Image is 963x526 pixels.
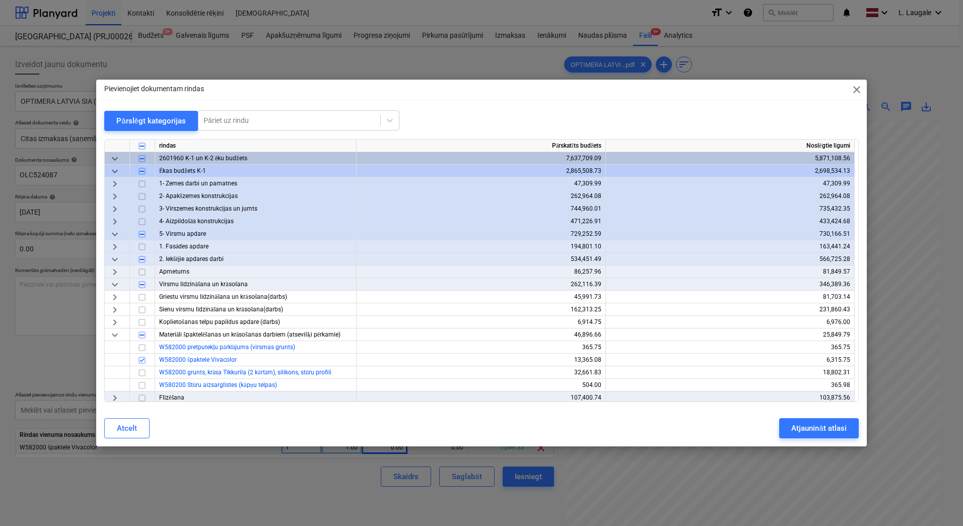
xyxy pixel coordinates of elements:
div: 163,441.24 [610,240,850,253]
div: 13,365.08 [361,354,601,366]
div: Atcelt [117,422,137,435]
div: rindas [155,140,357,152]
span: keyboard_arrow_right [109,190,121,203]
span: Griestu virsmu līdzināšana un krāsošana(darbs) [159,293,287,300]
span: 1. Fasādes apdare [159,243,209,250]
span: keyboard_arrow_down [109,279,121,291]
div: 729,252.59 [361,228,601,240]
button: Atcelt [104,418,150,438]
span: Sienu virsmu līdzināšana un krāsošana(darbs) [159,306,283,313]
div: 5,871,108.56 [610,152,850,165]
div: 6,914.75 [361,316,601,328]
span: Flīzēšana [159,394,184,401]
a: W582000 grunts, krāsa Tikkurila (2 kārtām), silikons, stūru profili [159,369,331,376]
div: 7,637,709.09 [361,152,601,165]
div: Noslēgtie līgumi [606,140,855,152]
span: 2- Apakšzemes konstrukcijas [159,192,238,200]
span: keyboard_arrow_right [109,216,121,228]
span: keyboard_arrow_right [109,304,121,316]
div: 346,389.36 [610,278,850,291]
div: 25,849.79 [610,328,850,341]
div: 730,166.51 [610,228,850,240]
div: 365.98 [610,379,850,391]
span: keyboard_arrow_right [109,203,121,215]
div: 365.75 [610,341,850,354]
div: 6,315.75 [610,354,850,366]
div: 2,698,534.13 [610,165,850,177]
span: 5- Virsmu apdare [159,230,206,237]
span: 1- Zemes darbi un pamatnes [159,180,237,187]
span: keyboard_arrow_right [109,316,121,328]
div: 6,976.00 [610,316,850,328]
div: 194,801.10 [361,240,601,253]
div: 566,725.28 [610,253,850,266]
span: keyboard_arrow_right [109,392,121,404]
span: 2601960 K-1 un K-2 ēku budžets [159,155,247,162]
div: 45,991.73 [361,291,601,303]
span: keyboard_arrow_right [109,291,121,303]
div: 534,451.49 [361,253,601,266]
span: Materiāli špaktelēšanas un krāsošanas darbiem (atsevišķi pērkamie) [159,331,340,338]
div: 81,703.14 [610,291,850,303]
div: 107,400.74 [361,391,601,404]
span: 4- Aizpildošās konstrukcijas [159,218,234,225]
div: Pārskatīts budžets [357,140,606,152]
div: 32,661.83 [361,366,601,379]
div: 86,257.96 [361,266,601,278]
div: Pārslēgt kategorijas [116,114,186,127]
div: 744,960.01 [361,203,601,215]
p: Pievienojiet dokumentam rindas [104,84,204,94]
a: W580200 Stūru aizsarglīstes (kāpņu telpas) [159,381,277,388]
span: close [851,84,863,96]
div: 18,802.31 [610,366,850,379]
span: keyboard_arrow_down [109,253,121,266]
div: 162,313.25 [361,303,601,316]
div: 735,432.35 [610,203,850,215]
span: Koplietošanas telpu papildus apdare (darbs) [159,318,280,325]
span: keyboard_arrow_right [109,266,121,278]
span: Virsmu līdzināšana un krāsošana [159,281,248,288]
div: 231,860.43 [610,303,850,316]
span: Apmetums [159,268,189,275]
span: Ēkas budžets K-1 [159,167,206,174]
span: 3- Virszemes konstrukcijas un jumts [159,205,257,212]
span: keyboard_arrow_right [109,241,121,253]
span: keyboard_arrow_down [109,329,121,341]
span: keyboard_arrow_down [109,228,121,240]
div: Atjaunināt atlasi [791,422,846,435]
a: W582000 špaktele Vivacolor [159,356,237,363]
div: 433,424.68 [610,215,850,228]
div: 81,849.57 [610,266,850,278]
div: 504.00 [361,379,601,391]
span: keyboard_arrow_down [109,165,121,177]
div: 2,865,508.73 [361,165,601,177]
button: Pārslēgt kategorijas [104,111,198,131]
div: 262,116.39 [361,278,601,291]
div: 365.75 [361,341,601,354]
div: 103,875.56 [610,391,850,404]
div: 471,226.91 [361,215,601,228]
a: W582000 pretputekļu pārklājums (virsmas grunts) [159,344,295,351]
button: Atjaunināt atlasi [779,418,858,438]
div: 47,309.99 [610,177,850,190]
div: 46,896.66 [361,328,601,341]
span: 2. Iekšējie apdares darbi [159,255,224,262]
div: 262,964.08 [610,190,850,203]
iframe: Chat Widget [913,478,963,526]
span: keyboard_arrow_down [109,153,121,165]
span: keyboard_arrow_right [109,178,121,190]
div: 47,309.99 [361,177,601,190]
div: 262,964.08 [361,190,601,203]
